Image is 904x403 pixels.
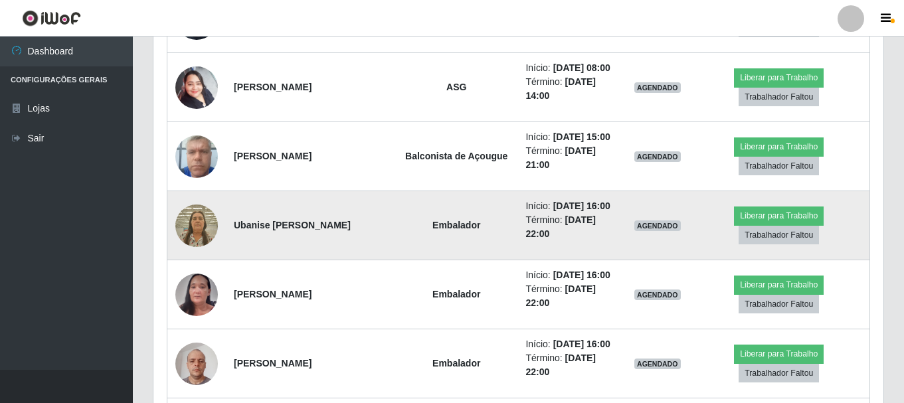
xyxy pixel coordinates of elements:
strong: [PERSON_NAME] [234,289,312,299]
strong: Embalador [432,358,480,368]
time: [DATE] 16:00 [553,270,610,280]
span: AGENDADO [634,359,681,369]
img: 1652890404408.jpeg [175,197,218,254]
button: Liberar para Trabalho [734,68,824,87]
strong: Ubanise [PERSON_NAME] [234,220,351,230]
strong: [PERSON_NAME] [234,358,312,368]
img: 1747678149354.jpeg [175,128,218,185]
li: Início: [525,199,618,213]
img: 1723391026413.jpeg [175,335,218,392]
button: Liberar para Trabalho [734,137,824,156]
time: [DATE] 16:00 [553,201,610,211]
span: AGENDADO [634,82,681,93]
strong: Embalador [432,289,480,299]
button: Trabalhador Faltou [739,295,819,313]
img: 1709948843689.jpeg [175,248,218,341]
strong: Balconista de Açougue [405,151,507,161]
strong: [PERSON_NAME] [234,82,312,92]
li: Início: [525,61,618,75]
li: Término: [525,75,618,103]
button: Trabalhador Faltou [739,226,819,244]
li: Término: [525,213,618,241]
button: Liberar para Trabalho [734,276,824,294]
time: [DATE] 15:00 [553,131,610,142]
button: Liberar para Trabalho [734,345,824,363]
span: AGENDADO [634,289,681,300]
li: Término: [525,144,618,172]
li: Início: [525,337,618,351]
button: Liberar para Trabalho [734,206,824,225]
span: AGENDADO [634,151,681,162]
li: Término: [525,282,618,310]
li: Início: [525,130,618,144]
strong: Embalador [432,220,480,230]
span: AGENDADO [634,220,681,231]
strong: [PERSON_NAME] [234,151,312,161]
button: Trabalhador Faltou [739,157,819,175]
li: Término: [525,351,618,379]
img: CoreUI Logo [22,10,81,27]
li: Início: [525,268,618,282]
time: [DATE] 16:00 [553,339,610,349]
button: Trabalhador Faltou [739,88,819,106]
strong: ASG [446,82,466,92]
img: 1736825019382.jpeg [175,59,218,116]
button: Trabalhador Faltou [739,364,819,382]
time: [DATE] 08:00 [553,62,610,73]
